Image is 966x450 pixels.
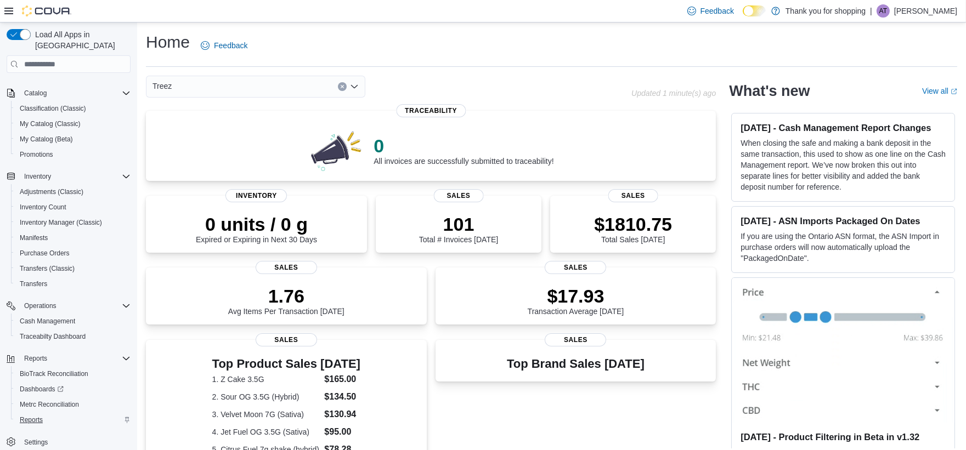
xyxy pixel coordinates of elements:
h3: [DATE] - Cash Management Report Changes [741,122,946,133]
h2: What's new [729,82,810,100]
button: Open list of options [350,82,359,91]
h3: Top Product Sales [DATE] [212,357,360,371]
a: Inventory Count [15,201,71,214]
span: Adjustments (Classic) [15,185,131,198]
div: All invoices are successfully submitted to traceability! [374,135,553,166]
span: Inventory Manager (Classic) [15,216,131,229]
input: Dark Mode [743,5,766,17]
span: Manifests [20,233,48,242]
span: Adjustments (Classic) [20,187,83,196]
span: Reports [24,354,47,363]
span: Sales [608,189,658,202]
span: Inventory Count [15,201,131,214]
span: Transfers (Classic) [15,262,131,275]
a: Metrc Reconciliation [15,398,83,411]
span: Classification (Classic) [15,102,131,115]
p: When closing the safe and making a bank deposit in the same transaction, this used to show as one... [741,138,946,192]
span: Dashboards [15,383,131,396]
button: My Catalog (Beta) [11,132,135,147]
span: Metrc Reconciliation [20,400,79,409]
p: 0 [374,135,553,157]
span: Traceabilty Dashboard [20,332,86,341]
span: Sales [545,333,606,346]
span: Inventory Count [20,203,66,212]
button: Operations [20,299,61,312]
span: Reports [20,415,43,424]
a: Dashboards [11,381,135,397]
span: Catalog [24,89,47,98]
button: Metrc Reconciliation [11,397,135,412]
dd: $165.00 [324,373,360,386]
button: Promotions [11,147,135,162]
span: Metrc Reconciliation [15,398,131,411]
a: Adjustments (Classic) [15,185,88,198]
span: Traceability [396,104,466,117]
span: AT [879,4,887,18]
button: Reports [11,412,135,428]
span: Sales [545,261,606,274]
span: Operations [24,301,57,310]
dt: 2. Sour OG 3.5G (Hybrid) [212,391,320,402]
button: Catalog [20,87,51,100]
a: Traceabilty Dashboard [15,330,90,343]
a: BioTrack Reconciliation [15,367,93,380]
button: Adjustments (Classic) [11,184,135,200]
p: Updated 1 minute(s) ago [631,89,716,98]
dt: 1. Z Cake 3.5G [212,374,320,385]
button: Cash Management [11,314,135,329]
span: Purchase Orders [15,247,131,260]
a: My Catalog (Classic) [15,117,85,130]
a: Manifests [15,231,52,244]
span: Sales [256,261,317,274]
a: Feedback [196,35,252,56]
svg: External link [951,88,957,95]
div: Alfred Torres [877,4,890,18]
p: [PERSON_NAME] [894,4,957,18]
button: Operations [2,298,135,314]
img: 0 [308,128,365,172]
span: BioTrack Reconciliation [20,369,88,378]
span: Operations [20,299,131,312]
span: Settings [20,435,131,449]
div: Total # Invoices [DATE] [419,213,498,244]
a: Settings [20,436,52,449]
span: Manifests [15,231,131,244]
span: Transfers (Classic) [20,264,75,273]
button: Traceabilty Dashboard [11,329,135,344]
button: Inventory Count [11,200,135,215]
span: Sales [434,189,484,202]
span: Reports [15,413,131,426]
span: Reports [20,352,131,365]
a: Transfers [15,277,52,290]
div: Avg Items Per Transaction [DATE] [228,285,344,316]
a: Inventory Manager (Classic) [15,216,106,229]
p: $1810.75 [594,213,672,235]
a: Promotions [15,148,58,161]
a: Classification (Classic) [15,102,91,115]
p: | [870,4,872,18]
button: Purchase Orders [11,246,135,261]
span: Promotions [15,148,131,161]
button: Transfers [11,276,135,292]
button: Manifests [11,230,135,246]
span: Feedback [701,5,734,16]
p: $17.93 [528,285,624,307]
dd: $130.94 [324,408,360,421]
h3: Top Brand Sales [DATE] [507,357,645,371]
img: Cova [22,5,71,16]
button: BioTrack Reconciliation [11,366,135,381]
span: My Catalog (Classic) [20,119,81,128]
span: Cash Management [15,315,131,328]
a: Dashboards [15,383,68,396]
span: Cash Management [20,317,75,326]
a: Reports [15,413,47,426]
span: Inventory [20,170,131,183]
span: Catalog [20,87,131,100]
span: Traceabilty Dashboard [15,330,131,343]
span: Sales [256,333,317,346]
button: Catalog [2,86,135,101]
button: Classification (Classic) [11,101,135,116]
span: BioTrack Reconciliation [15,367,131,380]
span: Settings [24,438,48,447]
a: Purchase Orders [15,247,74,260]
